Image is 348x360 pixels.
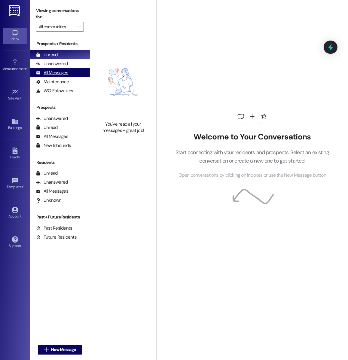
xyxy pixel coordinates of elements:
a: Inbox [3,28,27,44]
span: • [23,184,24,188]
h2: Welcome to Your Conversations [166,132,338,142]
i:  [44,347,49,352]
div: Past + Future Residents [30,214,90,220]
label: Viewing conversations for [36,6,84,22]
div: All Messages [36,70,68,76]
span: Open conversations by clicking on inboxes or use the New Message button [179,172,326,179]
a: Account [3,205,27,221]
div: Future Residents [36,234,77,240]
div: You've read all your messages - great job! [97,121,150,134]
input: All communities [39,22,74,32]
div: Unread [36,52,58,58]
a: Support [3,234,27,251]
div: Unknown [36,197,62,203]
p: Start connecting with your residents and prospects. Select an existing conversation or create a n... [166,148,338,165]
a: Templates • [3,175,27,192]
div: Prospects [30,104,90,111]
a: Buildings [3,116,27,133]
div: Unanswered [36,179,68,185]
div: WO Follow-ups [36,88,73,94]
div: Unread [36,170,58,176]
span: • [27,66,28,70]
button: New Message [38,345,82,355]
span: New Message [51,346,76,353]
div: New Inbounds [36,142,71,149]
div: All Messages [36,188,68,194]
div: Maintenance [36,79,69,85]
span: • [22,95,23,99]
div: Unanswered [36,115,68,122]
a: Leads [3,146,27,162]
i:  [77,24,81,29]
a: Site Visit • [3,87,27,103]
img: empty-state [97,46,150,118]
div: Residents [30,159,90,166]
div: Past Residents [36,225,72,231]
div: Unanswered [36,61,68,67]
div: Prospects + Residents [30,41,90,47]
div: Unread [36,124,58,131]
img: ResiDesk Logo [9,5,21,16]
div: All Messages [36,133,68,140]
